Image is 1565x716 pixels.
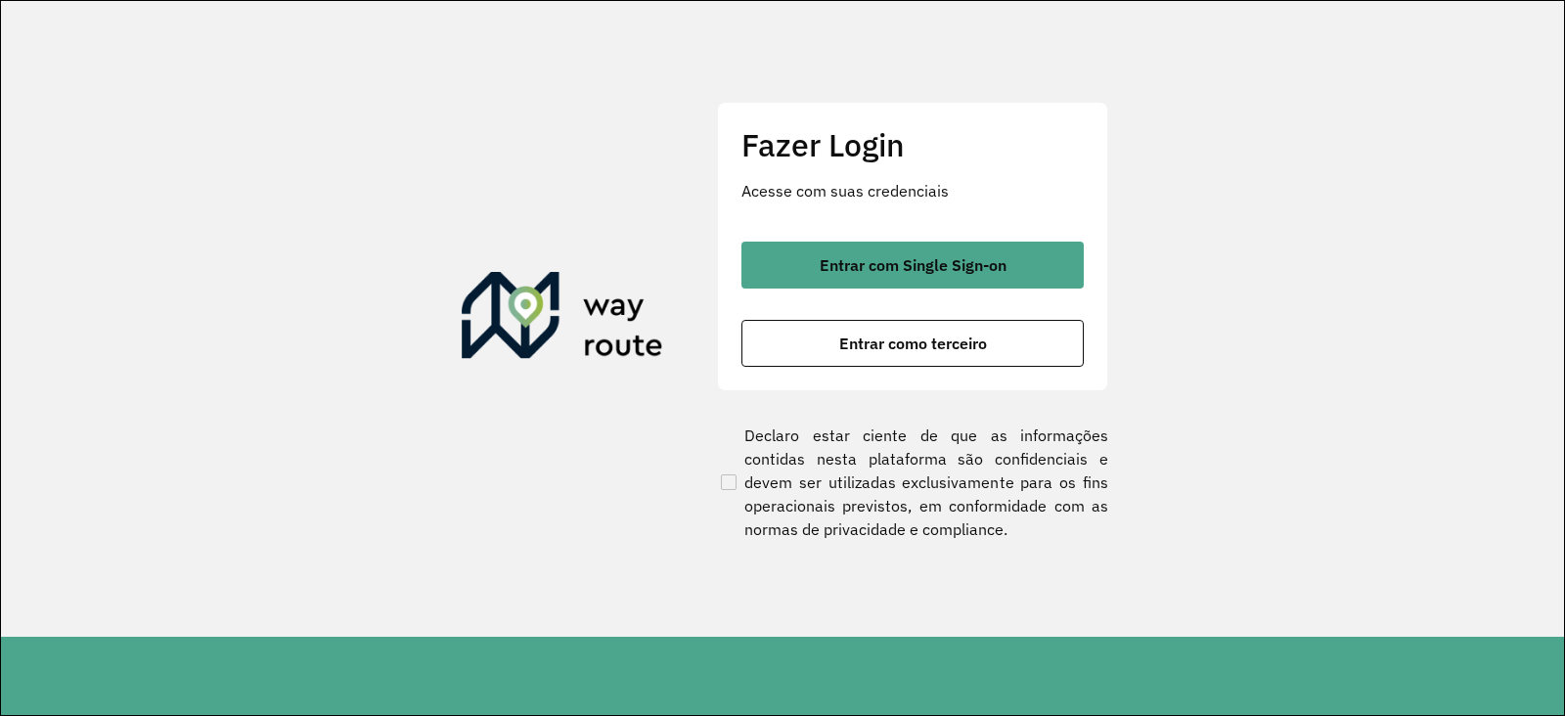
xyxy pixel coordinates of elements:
[462,272,663,366] img: Roteirizador AmbevTech
[741,179,1084,202] p: Acesse com suas credenciais
[741,126,1084,163] h2: Fazer Login
[741,320,1084,367] button: button
[741,242,1084,289] button: button
[820,257,1006,273] span: Entrar com Single Sign-on
[717,424,1108,541] label: Declaro estar ciente de que as informações contidas nesta plataforma são confidenciais e devem se...
[839,336,987,351] span: Entrar como terceiro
